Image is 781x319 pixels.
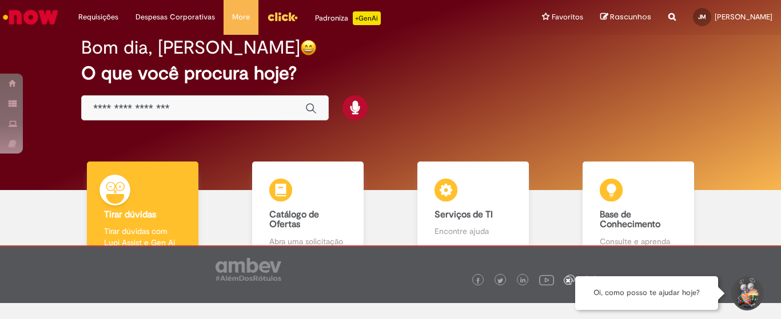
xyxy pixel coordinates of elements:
span: Requisições [78,11,118,23]
img: logo_footer_youtube.png [539,272,554,287]
p: Abra uma solicitação [269,236,347,247]
p: Tirar dúvidas com Lupi Assist e Gen Ai [104,225,182,248]
span: Favoritos [552,11,583,23]
a: Tirar dúvidas Tirar dúvidas com Lupi Assist e Gen Ai [60,161,225,260]
h2: O que você procura hoje? [81,63,700,83]
h2: Bom dia, [PERSON_NAME] [81,38,300,58]
span: More [232,11,250,23]
a: Base de Conhecimento Consulte e aprenda [556,161,721,260]
b: Serviços de TI [435,209,493,220]
img: logo_footer_naosei.png [586,274,596,285]
span: Rascunhos [610,11,651,22]
div: Padroniza [315,11,381,25]
a: Catálogo de Ofertas Abra uma solicitação [225,161,390,260]
a: Rascunhos [600,12,651,23]
img: happy-face.png [300,39,317,56]
button: Iniciar Conversa de Suporte [730,276,764,310]
span: Despesas Corporativas [136,11,215,23]
p: Encontre ajuda [435,225,512,237]
b: Base de Conhecimento [600,209,660,231]
span: [PERSON_NAME] [715,12,772,22]
img: logo_footer_workplace.png [565,274,575,285]
b: Tirar dúvidas [104,209,156,220]
img: logo_footer_twitter.png [497,278,503,284]
span: JM [698,13,706,21]
a: Serviços de TI Encontre ajuda [390,161,556,260]
p: Consulte e aprenda [600,236,678,247]
img: click_logo_yellow_360x200.png [267,8,298,25]
p: +GenAi [353,11,381,25]
img: ServiceNow [1,6,60,29]
div: Oi, como posso te ajudar hoje? [575,276,718,310]
b: Catálogo de Ofertas [269,209,319,231]
img: logo_footer_facebook.png [475,278,481,284]
img: logo_footer_ambev_rotulo_gray.png [216,258,281,281]
img: logo_footer_linkedin.png [520,277,526,284]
